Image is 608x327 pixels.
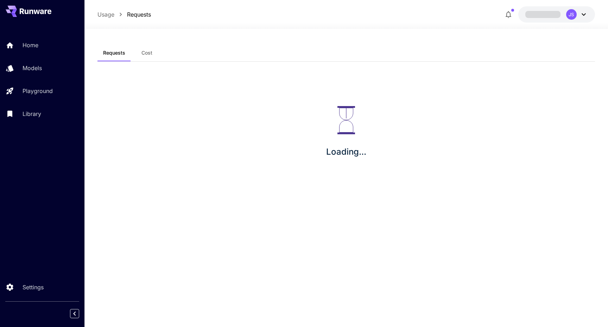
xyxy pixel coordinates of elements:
p: Library [23,110,41,118]
nav: breadcrumb [97,10,151,19]
a: Usage [97,10,114,19]
p: Playground [23,87,53,95]
p: Models [23,64,42,72]
p: Settings [23,283,44,291]
p: Home [23,41,38,49]
p: Loading... [326,146,366,158]
button: JS [518,6,595,23]
div: Collapse sidebar [75,307,84,320]
button: Collapse sidebar [70,309,79,318]
div: JS [566,9,577,20]
span: Cost [141,50,152,56]
span: Requests [103,50,125,56]
a: Requests [127,10,151,19]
